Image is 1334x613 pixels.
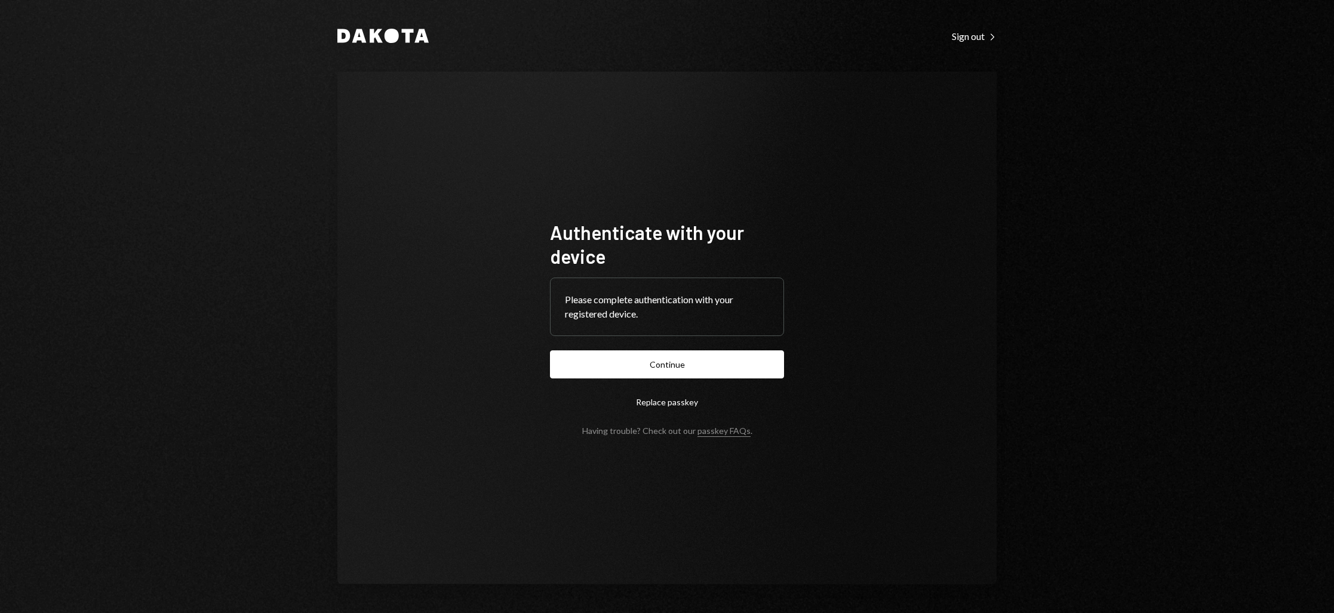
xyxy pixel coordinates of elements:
[550,350,784,378] button: Continue
[697,426,751,437] a: passkey FAQs
[952,30,997,42] div: Sign out
[550,220,784,268] h1: Authenticate with your device
[582,426,752,436] div: Having trouble? Check out our .
[565,292,769,321] div: Please complete authentication with your registered device.
[952,29,997,42] a: Sign out
[550,388,784,416] button: Replace passkey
